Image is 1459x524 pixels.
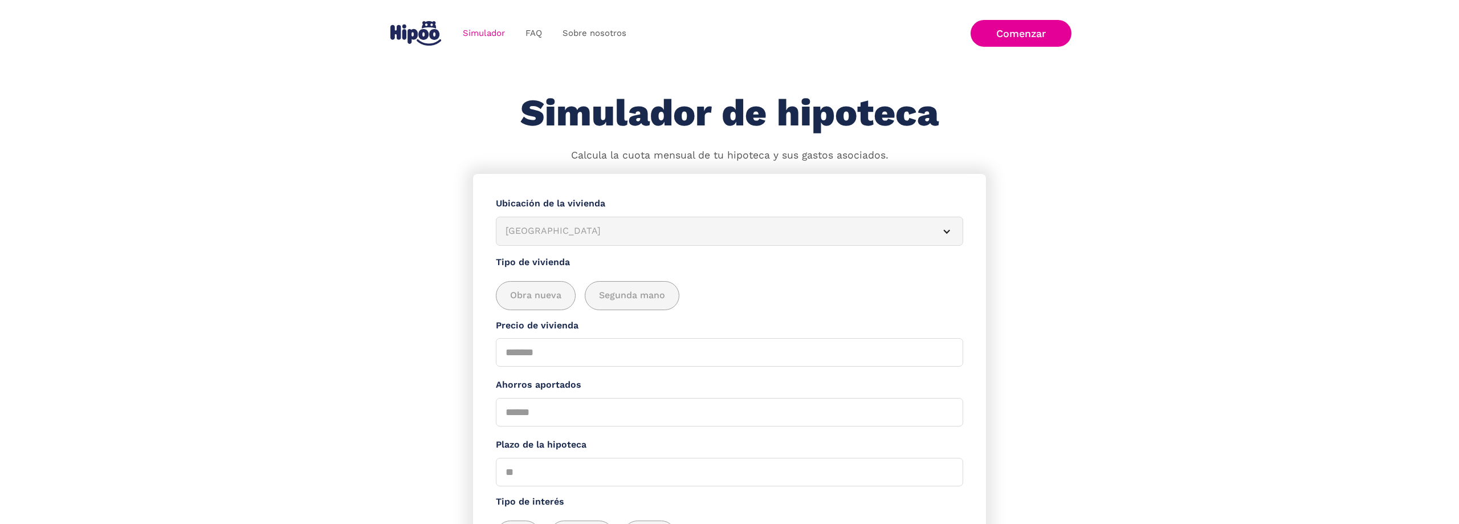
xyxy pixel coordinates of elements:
article: [GEOGRAPHIC_DATA] [496,217,963,246]
h1: Simulador de hipoteca [520,92,939,134]
a: home [388,17,443,50]
label: Tipo de interés [496,495,963,509]
label: Tipo de vivienda [496,255,963,270]
span: Segunda mano [599,289,665,303]
a: Sobre nosotros [552,22,637,44]
div: add_description_here [496,281,963,310]
label: Plazo de la hipoteca [496,438,963,452]
label: Ubicación de la vivienda [496,197,963,211]
a: FAQ [515,22,552,44]
label: Ahorros aportados [496,378,963,392]
a: Comenzar [971,20,1071,47]
div: [GEOGRAPHIC_DATA] [506,224,926,238]
p: Calcula la cuota mensual de tu hipoteca y sus gastos asociados. [571,148,889,163]
a: Simulador [453,22,515,44]
label: Precio de vivienda [496,319,963,333]
span: Obra nueva [510,289,561,303]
